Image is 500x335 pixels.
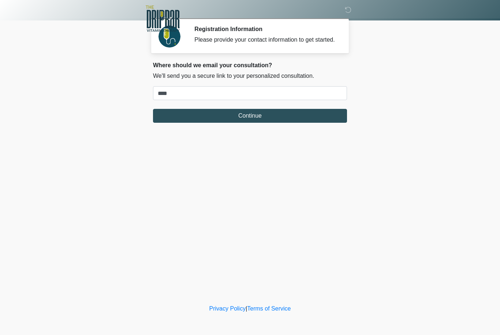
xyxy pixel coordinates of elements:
button: Continue [153,109,347,123]
a: Privacy Policy [209,305,246,312]
p: We'll send you a secure link to your personalized consultation. [153,72,347,80]
a: Terms of Service [247,305,291,312]
a: | [246,305,247,312]
h2: Where should we email your consultation? [153,62,347,69]
img: The DRIPBaR - Lubbock Logo [146,5,180,32]
div: Please provide your contact information to get started. [194,35,336,44]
